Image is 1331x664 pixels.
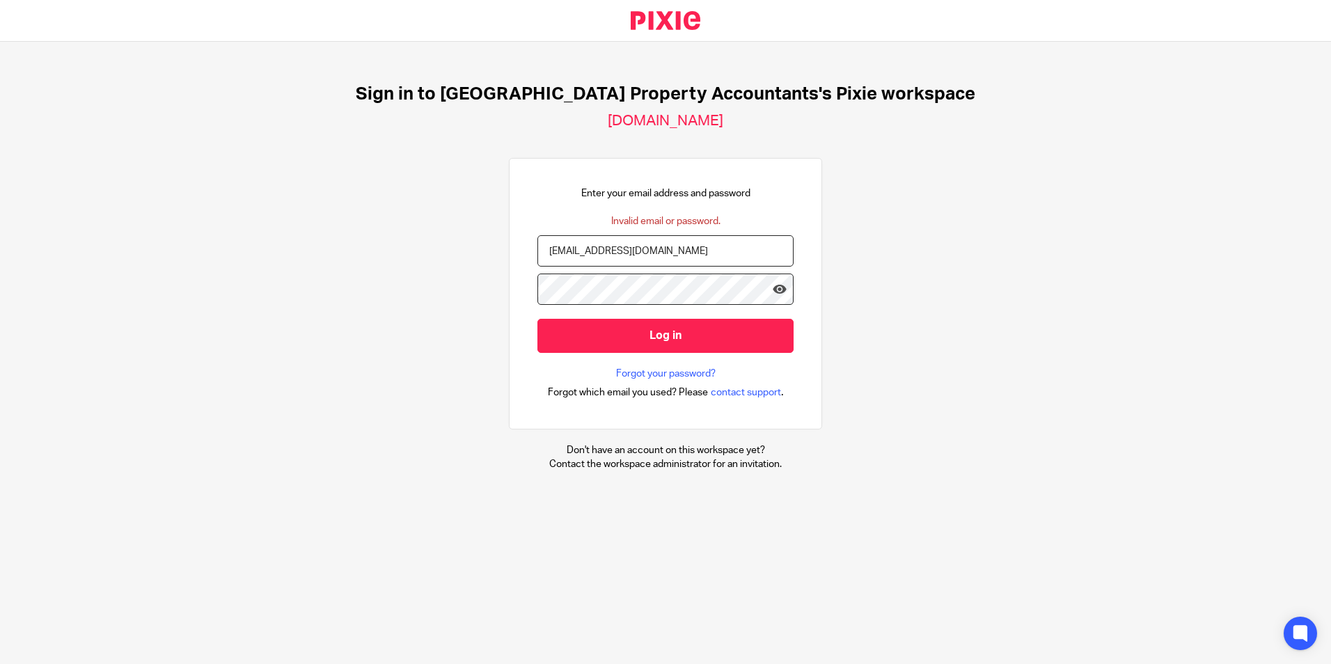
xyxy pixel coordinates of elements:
[549,457,782,471] p: Contact the workspace administrator for an invitation.
[537,235,794,267] input: name@example.com
[548,384,784,400] div: .
[549,443,782,457] p: Don't have an account on this workspace yet?
[616,367,716,381] a: Forgot your password?
[537,319,794,353] input: Log in
[611,214,720,228] div: Invalid email or password.
[608,112,723,130] h2: [DOMAIN_NAME]
[356,84,975,105] h1: Sign in to [GEOGRAPHIC_DATA] Property Accountants's Pixie workspace
[711,386,781,400] span: contact support
[548,386,708,400] span: Forgot which email you used? Please
[581,187,750,200] p: Enter your email address and password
